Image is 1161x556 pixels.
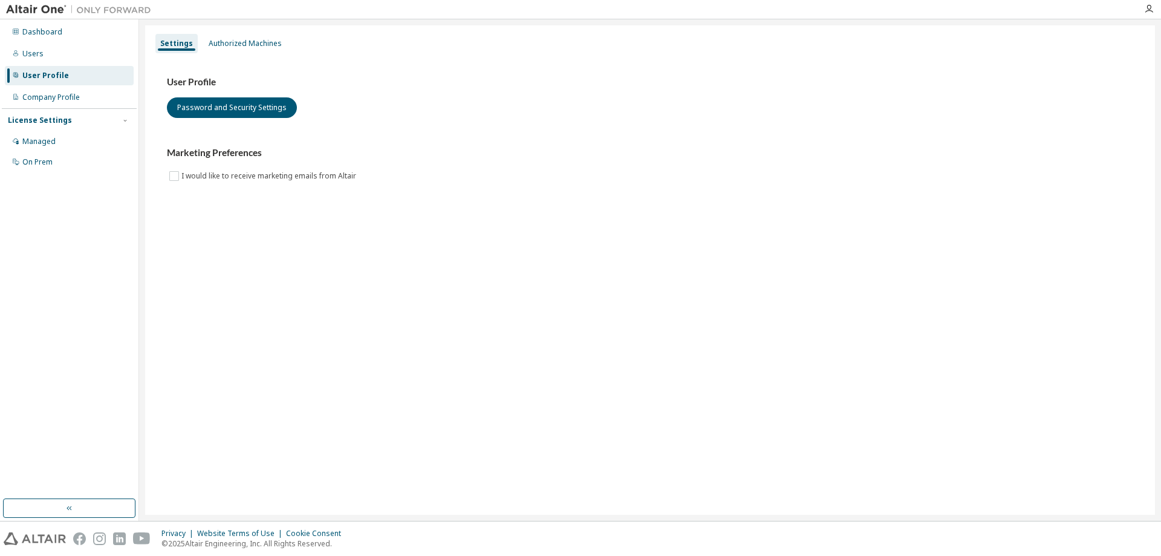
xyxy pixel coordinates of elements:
div: Privacy [161,529,197,538]
h3: Marketing Preferences [167,147,1133,159]
div: Dashboard [22,27,62,37]
img: Altair One [6,4,157,16]
label: I would like to receive marketing emails from Altair [181,169,359,183]
p: © 2025 Altair Engineering, Inc. All Rights Reserved. [161,538,348,549]
div: Company Profile [22,93,80,102]
h3: User Profile [167,76,1133,88]
img: altair_logo.svg [4,532,66,545]
div: Users [22,49,44,59]
div: User Profile [22,71,69,80]
button: Password and Security Settings [167,97,297,118]
div: Cookie Consent [286,529,348,538]
div: Managed [22,137,56,146]
img: facebook.svg [73,532,86,545]
img: instagram.svg [93,532,106,545]
div: Website Terms of Use [197,529,286,538]
div: License Settings [8,116,72,125]
div: Settings [160,39,193,48]
div: On Prem [22,157,53,167]
img: youtube.svg [133,532,151,545]
div: Authorized Machines [209,39,282,48]
img: linkedin.svg [113,532,126,545]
